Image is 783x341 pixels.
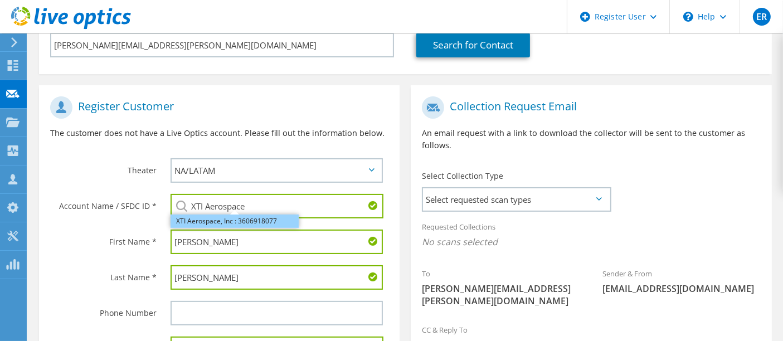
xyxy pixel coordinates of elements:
[422,96,755,119] h1: Collection Request Email
[50,127,388,139] p: The customer does not have a Live Optics account. Please fill out the information below.
[422,170,503,182] label: Select Collection Type
[591,262,772,300] div: Sender & From
[50,194,157,212] label: Account Name / SFDC ID *
[411,215,771,256] div: Requested Collections
[50,158,157,176] label: Theater
[683,12,693,22] svg: \n
[423,188,609,211] span: Select requested scan types
[422,282,580,307] span: [PERSON_NAME][EMAIL_ADDRESS][PERSON_NAME][DOMAIN_NAME]
[50,265,157,283] label: Last Name *
[171,215,299,228] li: XTI Aerospace, Inc : 3606918077
[753,8,771,26] span: ER
[422,236,760,248] span: No scans selected
[50,96,383,119] h1: Register Customer
[422,127,760,152] p: An email request with a link to download the collector will be sent to the customer as follows.
[50,230,157,247] label: First Name *
[602,282,761,295] span: [EMAIL_ADDRESS][DOMAIN_NAME]
[416,33,530,57] a: Search for Contact
[411,262,591,313] div: To
[50,301,157,319] label: Phone Number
